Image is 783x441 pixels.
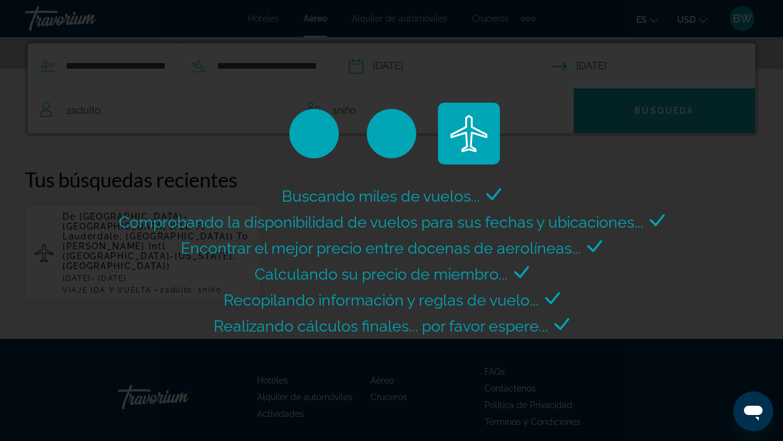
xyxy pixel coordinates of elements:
[224,291,539,309] span: Recopilando información y reglas de vuelo...
[282,187,480,205] span: Buscando miles de vuelos...
[181,239,581,257] span: Encontrar el mejor precio entre docenas de aerolíneas...
[214,317,548,335] span: Realizando cálculos finales... por favor espere...
[119,213,644,231] span: Comprobando la disponibilidad de vuelos para sus fechas y ubicaciones...
[255,265,508,283] span: Calculando su precio de miembro...
[733,392,773,431] iframe: Botón para iniciar la ventana de mensajería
